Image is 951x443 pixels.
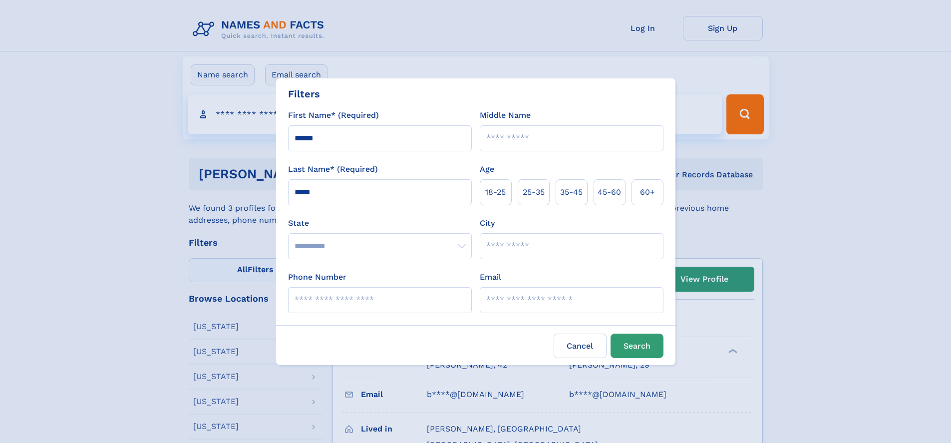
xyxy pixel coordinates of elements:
[480,109,531,121] label: Middle Name
[288,86,320,101] div: Filters
[598,186,621,198] span: 45‑60
[554,334,607,358] label: Cancel
[523,186,545,198] span: 25‑35
[611,334,663,358] button: Search
[288,163,378,175] label: Last Name* (Required)
[480,217,495,229] label: City
[288,109,379,121] label: First Name* (Required)
[288,271,346,283] label: Phone Number
[288,217,472,229] label: State
[485,186,506,198] span: 18‑25
[560,186,583,198] span: 35‑45
[480,163,494,175] label: Age
[480,271,501,283] label: Email
[640,186,655,198] span: 60+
